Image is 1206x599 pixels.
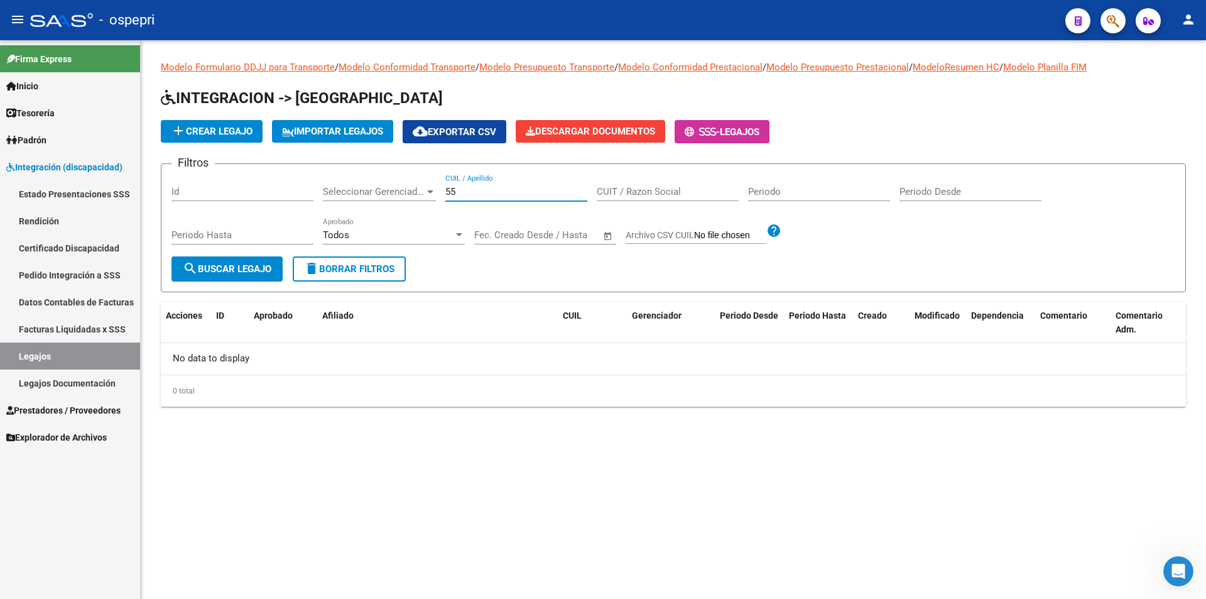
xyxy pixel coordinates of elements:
button: Crear Legajo [161,120,263,143]
mat-icon: menu [10,12,25,27]
span: Modificado [915,310,960,321]
mat-icon: help [766,223,781,238]
span: Tesorería [6,106,55,120]
span: IMPORTAR LEGAJOS [282,126,383,137]
span: Afiliado [322,310,354,321]
input: Fecha inicio [474,229,525,241]
datatable-header-cell: Gerenciador [627,302,715,344]
datatable-header-cell: Creado [853,302,910,344]
span: Buscar Legajo [183,263,271,275]
datatable-header-cell: Dependencia [966,302,1035,344]
span: Prestadores / Proveedores [6,404,121,417]
iframe: Intercom live chat [1163,556,1193,586]
datatable-header-cell: Comentario [1035,302,1111,344]
button: Descargar Documentos [516,120,665,143]
a: Modelo Planilla FIM [1003,62,1087,73]
button: IMPORTAR LEGAJOS [272,120,393,143]
span: Exportar CSV [413,126,496,138]
span: Seleccionar Gerenciador [323,186,425,197]
mat-icon: person [1181,12,1196,27]
h3: Filtros [171,154,215,172]
span: Crear Legajo [171,126,253,137]
span: Comentario Adm. [1116,310,1163,335]
span: ID [216,310,224,321]
a: Modelo Conformidad Transporte [339,62,475,73]
mat-icon: search [183,261,198,276]
div: / / / / / / [161,60,1186,407]
div: No data to display [161,343,1186,375]
mat-icon: cloud_download [413,124,428,139]
span: Aprobado [254,310,293,321]
button: Open calendar [601,229,616,243]
datatable-header-cell: Periodo Hasta [784,302,853,344]
a: Modelo Presupuesto Prestacional [766,62,909,73]
span: Todos [323,229,349,241]
span: Integración (discapacidad) [6,160,122,174]
button: Buscar Legajo [171,256,283,282]
span: Explorador de Archivos [6,431,107,444]
span: INTEGRACION -> [GEOGRAPHIC_DATA] [161,89,443,107]
mat-icon: add [171,123,186,138]
span: - ospepri [99,6,155,34]
button: -Legajos [675,120,769,143]
input: Fecha fin [536,229,597,241]
a: Modelo Conformidad Prestacional [618,62,763,73]
span: Archivo CSV CUIL [626,230,694,240]
span: Dependencia [971,310,1024,321]
span: Padrón [6,133,46,147]
span: Borrar Filtros [304,263,394,275]
datatable-header-cell: CUIL [558,302,627,344]
input: Archivo CSV CUIL [694,230,766,241]
button: Exportar CSV [403,120,506,143]
span: Inicio [6,79,38,93]
span: Legajos [720,126,759,138]
span: Firma Express [6,52,72,66]
span: Acciones [166,310,202,321]
div: 0 total [161,375,1186,407]
span: Creado [858,310,887,321]
datatable-header-cell: Acciones [161,302,211,344]
datatable-header-cell: Afiliado [317,302,558,344]
a: Modelo Formulario DDJJ para Transporte [161,62,335,73]
span: - [685,126,720,138]
span: CUIL [563,310,582,321]
span: Comentario [1040,310,1087,321]
span: Periodo Hasta [789,310,846,321]
mat-icon: delete [304,261,319,276]
datatable-header-cell: ID [211,302,249,344]
span: Descargar Documentos [526,126,655,137]
datatable-header-cell: Comentario Adm. [1111,302,1186,344]
datatable-header-cell: Periodo Desde [715,302,784,344]
span: Gerenciador [632,310,682,321]
button: Borrar Filtros [293,256,406,282]
span: Periodo Desde [720,310,778,321]
a: Modelo Presupuesto Transporte [479,62,614,73]
datatable-header-cell: Modificado [910,302,966,344]
datatable-header-cell: Aprobado [249,302,299,344]
a: ModeloResumen HC [913,62,999,73]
